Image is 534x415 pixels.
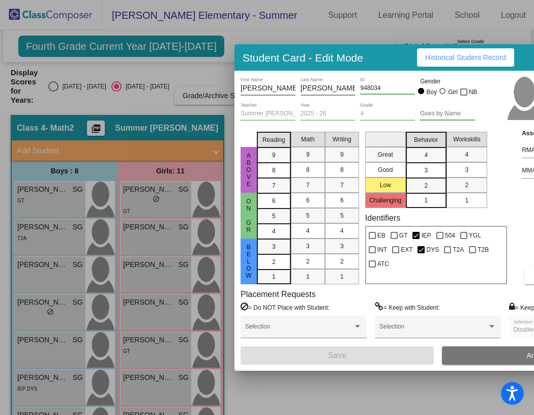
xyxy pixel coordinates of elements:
span: T2B [478,244,489,256]
span: 2 [272,257,276,266]
span: 9 [272,151,276,160]
span: 3 [465,165,468,174]
span: 504 [445,229,455,242]
span: YGL [469,229,481,242]
button: Save [241,346,434,365]
span: 9 [340,150,344,159]
span: 4 [306,226,310,235]
span: 5 [340,211,344,220]
span: Writing [333,135,351,144]
span: 4 [340,226,344,235]
span: 1 [272,272,276,281]
span: GT [399,229,408,242]
span: Save [328,351,346,360]
span: Math [301,135,315,144]
span: IEP [421,229,431,242]
span: Historical Student Record [425,53,506,62]
span: 7 [272,181,276,190]
label: Identifiers [365,213,400,223]
span: 3 [340,242,344,251]
span: 6 [306,196,310,205]
mat-label: Gender [420,77,475,86]
button: Historical Student Record [417,48,514,67]
span: 4 [424,151,428,160]
span: Above [244,152,253,188]
label: = Keep with Student: [375,302,440,312]
span: 2 [424,181,428,190]
span: 6 [340,196,344,205]
span: 3 [424,166,428,175]
span: Reading [262,135,285,144]
span: 3 [306,242,310,251]
span: On Gr [244,198,253,233]
span: 8 [272,166,276,175]
span: 2 [340,257,344,266]
span: 5 [272,212,276,221]
span: DYS [426,244,439,256]
span: 7 [306,181,310,190]
div: Girl [448,87,458,97]
label: Placement Requests [241,289,316,299]
span: ATC [377,258,389,270]
span: 8 [306,165,310,174]
input: grade [360,110,415,117]
span: 6 [272,196,276,205]
span: 2 [465,181,468,190]
span: 3 [272,242,276,251]
span: 7 [340,181,344,190]
input: year [301,110,355,117]
span: 2 [306,257,310,266]
span: 4 [272,227,276,236]
span: EB [377,229,385,242]
span: T2A [453,244,464,256]
span: 9 [306,150,310,159]
span: 5 [306,211,310,220]
span: 1 [306,272,310,281]
span: EXT [401,244,412,256]
div: Boy [426,87,437,97]
h3: Student Card - Edit Mode [243,51,363,64]
span: NB [469,86,478,98]
input: goes by name [420,110,475,117]
input: Enter ID [360,85,415,92]
span: Below [244,244,253,279]
span: 1 [424,196,428,205]
span: 4 [465,150,468,159]
span: 8 [340,165,344,174]
span: 1 [465,196,468,205]
span: Workskills [453,135,481,144]
input: teacher [241,110,295,117]
span: Behavior [414,135,438,144]
span: 1 [340,272,344,281]
span: INT [377,244,387,256]
label: = Do NOT Place with Student: [241,302,330,312]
